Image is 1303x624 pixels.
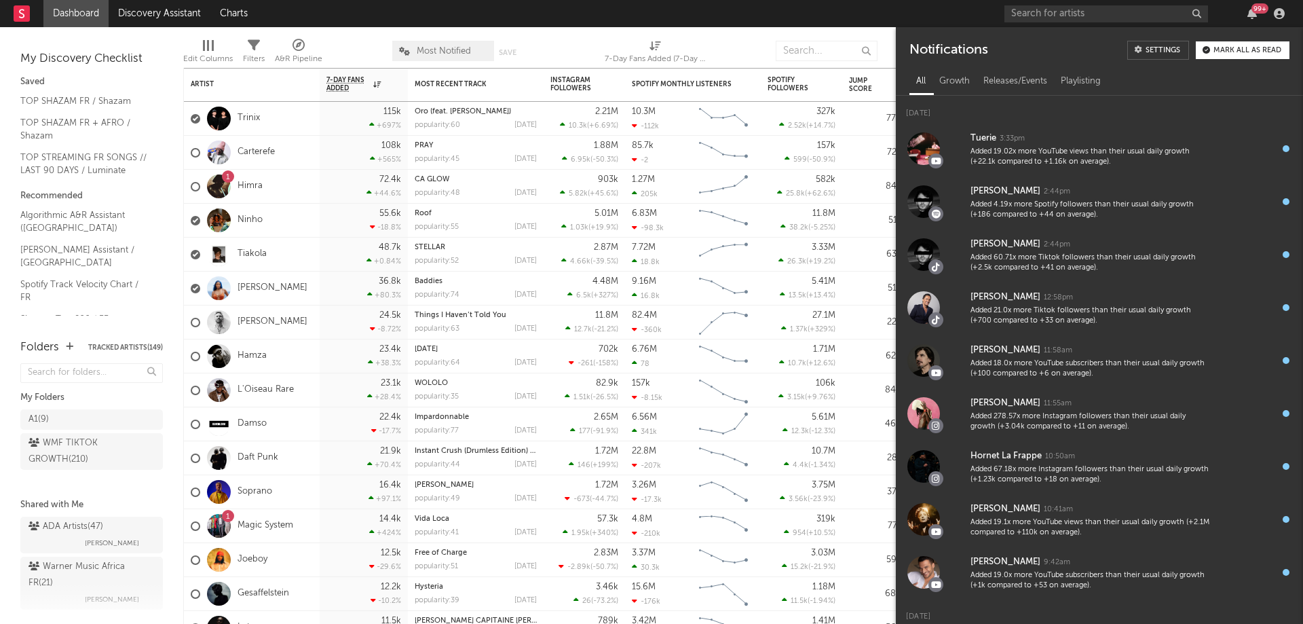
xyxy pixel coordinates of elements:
div: +28.4 % [367,392,401,401]
span: 12.7k [574,326,592,333]
span: 12.3k [791,428,809,435]
div: [PERSON_NAME] [970,183,1040,200]
span: 13.5k [789,292,806,299]
span: 3.15k [787,394,805,401]
div: ( ) [781,325,835,333]
a: Settings [1127,41,1189,60]
div: 327k [816,107,835,116]
span: Most Notified [417,47,471,56]
div: ( ) [562,155,618,164]
div: 18.8k [632,257,660,266]
div: 1.71M [813,345,835,354]
span: +19.2 % [808,258,833,265]
div: 9:42am [1044,557,1070,568]
a: [PERSON_NAME] [415,481,474,489]
div: ( ) [777,189,835,198]
div: ( ) [785,155,835,164]
div: 23.1k [381,379,401,388]
span: 5.82k [569,190,588,198]
div: Settings [1146,47,1180,54]
div: popularity: 45 [415,155,459,163]
a: Soprano [238,486,272,498]
div: 5.01M [594,209,618,218]
div: [DATE] [514,223,537,231]
div: -112k [632,122,659,130]
span: +327 % [593,292,616,299]
svg: Chart title [693,373,754,407]
div: [PERSON_NAME] [970,395,1040,411]
span: [PERSON_NAME] [85,591,139,608]
div: Baddies [415,278,537,285]
div: Growth [932,70,977,93]
span: 1.03k [570,224,588,232]
span: 6.95k [571,156,590,164]
a: [PERSON_NAME] [238,282,307,294]
div: 108k [381,141,401,150]
div: ( ) [560,121,618,130]
a: Things I Haven’t Told You [415,312,506,319]
span: +329 % [810,326,833,333]
div: A&R Pipeline [275,34,322,73]
div: 5.61M [812,413,835,422]
div: popularity: 74 [415,291,459,299]
div: [DATE] [896,96,1303,122]
a: [PERSON_NAME]11:58amAdded 18.0x more YouTube subscribers than their usual daily growth (+100 comp... [896,334,1303,387]
span: -158 % [595,360,616,367]
span: 177 [579,428,590,435]
div: 22.8M [632,447,656,456]
div: 9.16M [632,277,656,286]
svg: Chart title [693,238,754,272]
a: Tuerie3:33pmAdded 19.02x more YouTube views than their usual daily growth (+22.1k compared to +1.... [896,122,1303,175]
a: Vida Loca [415,515,449,523]
a: ADA Artists(47)[PERSON_NAME] [20,517,163,553]
span: 1.51k [573,394,590,401]
div: +565 % [370,155,401,164]
span: 26.3k [787,258,806,265]
div: [DATE] [514,393,537,401]
div: 4.48M [592,277,618,286]
a: TOP STREAMING FR SONGS // LAST 90 DAYS / Luminate [20,150,149,178]
div: YESTERDAY [415,346,537,353]
div: Hornet La Frappe [970,448,1042,464]
div: 903k [598,175,618,184]
div: 10:50am [1045,452,1075,462]
div: STELLAR [415,244,537,251]
span: 10.7k [788,360,806,367]
div: WOLOLO [415,380,537,387]
div: Tuerie [970,130,996,147]
button: Tracked Artists(149) [88,344,163,351]
div: 27.1M [812,311,835,320]
div: 72.2 [849,145,903,161]
div: Added 19.1x more YouTube views than their usual daily growth (+2.1M compared to +110k on average). [970,517,1209,538]
a: Ninho [238,215,263,226]
div: All [909,70,932,93]
div: Releases/Events [977,70,1054,93]
div: [PERSON_NAME] [970,342,1040,359]
div: 702k [599,345,618,354]
svg: Chart title [693,204,754,238]
a: CA GLOW [415,176,449,183]
div: [PERSON_NAME] [970,236,1040,253]
a: TOP SHAZAM FR / Shazam [20,94,149,109]
div: ( ) [780,223,835,232]
span: 7-Day Fans Added [326,76,370,92]
div: [DATE] [514,325,537,333]
div: popularity: 48 [415,189,460,197]
div: 2:44pm [1044,187,1070,197]
div: 24.5k [379,311,401,320]
div: Notifications [909,41,987,60]
span: +13.4 % [808,292,833,299]
a: [PERSON_NAME]2:44pmAdded 60.71x more Tiktok followers than their usual daily growth (+2.5k compar... [896,228,1303,281]
span: 6.5k [576,292,591,299]
div: My Discovery Checklist [20,51,163,67]
a: Roof [415,210,432,217]
a: Trinix [238,113,260,124]
div: Added 21.0x more Tiktok followers than their usual daily growth (+700 compared to +33 on average). [970,306,1209,327]
div: 85.7k [632,141,654,150]
div: A&R Pipeline [275,51,322,67]
div: 106k [816,379,835,388]
div: 2:44pm [1044,240,1070,250]
div: ( ) [778,392,835,401]
div: +80.3 % [367,291,401,299]
div: 7-Day Fans Added (7-Day Fans Added) [605,34,706,73]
